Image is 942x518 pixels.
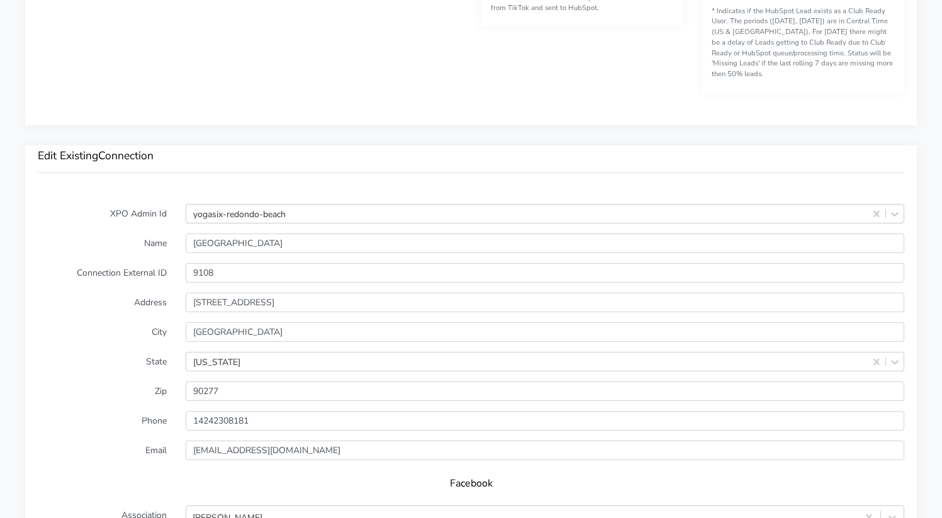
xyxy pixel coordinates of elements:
div: yogasix-redondo-beach [193,207,286,220]
label: Zip [28,381,176,401]
label: Email [28,441,176,460]
span: * Indicates if the HubSpot Lead exists as a Club Ready User. The periods ([DATE], [DATE]) are in ... [712,6,893,79]
input: Enter the external ID .. [186,263,904,283]
label: XPO Admin Id [28,204,176,223]
label: Phone [28,411,176,431]
label: City [28,322,176,342]
h3: Edit Existing Connection [38,149,904,162]
input: Enter Name ... [186,234,904,253]
label: Address [28,293,176,312]
input: Enter the City .. [186,322,904,342]
input: Enter Email ... [186,441,904,460]
label: Name [28,234,176,253]
label: Connection External ID [28,263,176,283]
div: [US_STATE] [193,355,240,368]
h5: Facebook [50,478,892,490]
input: Enter phone ... [186,411,904,431]
input: Enter Zip .. [186,381,904,401]
label: State [28,352,176,371]
input: Enter Address .. [186,293,904,312]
